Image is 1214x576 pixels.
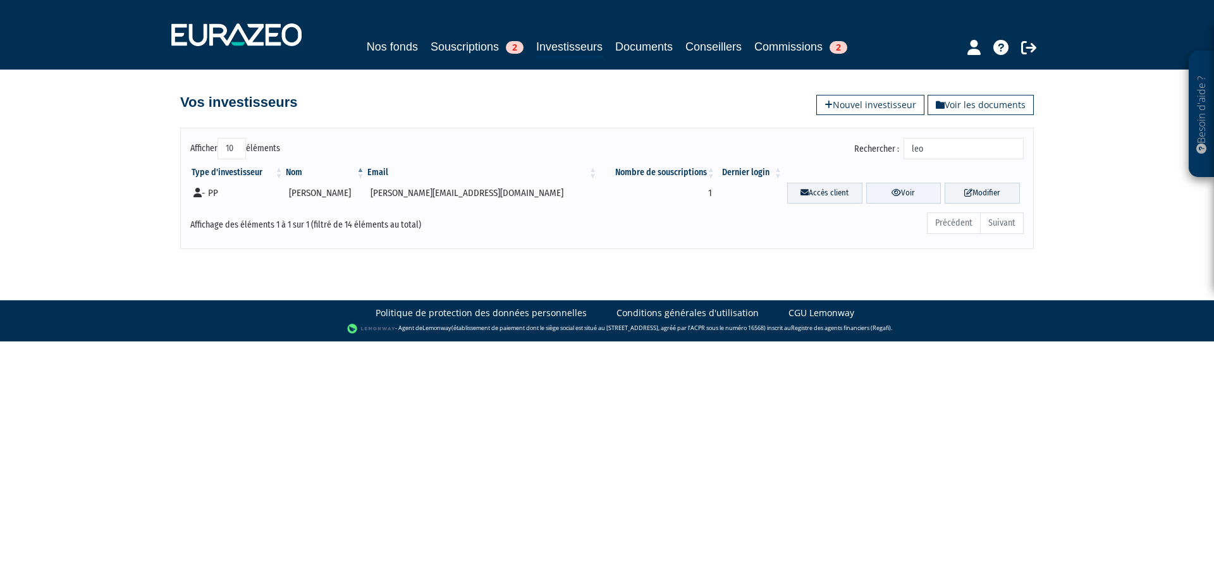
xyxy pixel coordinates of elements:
[791,324,891,332] a: Registre des agents financiers (Regafi)
[783,166,1024,179] th: &nbsp;
[180,95,297,110] h4: Vos investisseurs
[788,307,854,319] a: CGU Lemonway
[285,179,366,207] td: [PERSON_NAME]
[431,38,524,56] a: Souscriptions2
[506,41,524,54] span: 2
[866,183,941,204] a: Voir
[190,166,285,179] th: Type d'investisseur : activer pour trier la colonne par ordre croissant
[616,307,759,319] a: Conditions générales d'utilisation
[1194,58,1209,171] p: Besoin d'aide ?
[376,307,587,319] a: Politique de protection des données personnelles
[598,166,716,179] th: Nombre de souscriptions : activer pour trier la colonne par ordre croissant
[285,166,366,179] th: Nom : activer pour trier la colonne par ordre d&eacute;croissant
[716,166,783,179] th: Dernier login : activer pour trier la colonne par ordre croissant
[218,138,246,159] select: Afficheréléments
[816,95,924,115] a: Nouvel investisseur
[366,166,599,179] th: Email : activer pour trier la colonne par ordre croissant
[854,138,1024,159] label: Rechercher :
[787,183,862,204] a: Accès client
[190,179,285,207] td: - PP
[928,95,1034,115] a: Voir les documents
[830,41,847,54] span: 2
[366,179,599,207] td: [PERSON_NAME][EMAIL_ADDRESS][DOMAIN_NAME]
[615,38,673,56] a: Documents
[754,38,847,56] a: Commissions2
[190,211,527,231] div: Affichage des éléments 1 à 1 sur 1 (filtré de 14 éléments au total)
[190,138,280,159] label: Afficher éléments
[536,38,603,58] a: Investisseurs
[945,183,1020,204] a: Modifier
[685,38,742,56] a: Conseillers
[422,324,451,332] a: Lemonway
[171,23,302,46] img: 1732889491-logotype_eurazeo_blanc_rvb.png
[367,38,418,56] a: Nos fonds
[904,138,1024,159] input: Rechercher :
[13,322,1201,335] div: - Agent de (établissement de paiement dont le siège social est situé au [STREET_ADDRESS], agréé p...
[347,322,396,335] img: logo-lemonway.png
[598,179,716,207] td: 1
